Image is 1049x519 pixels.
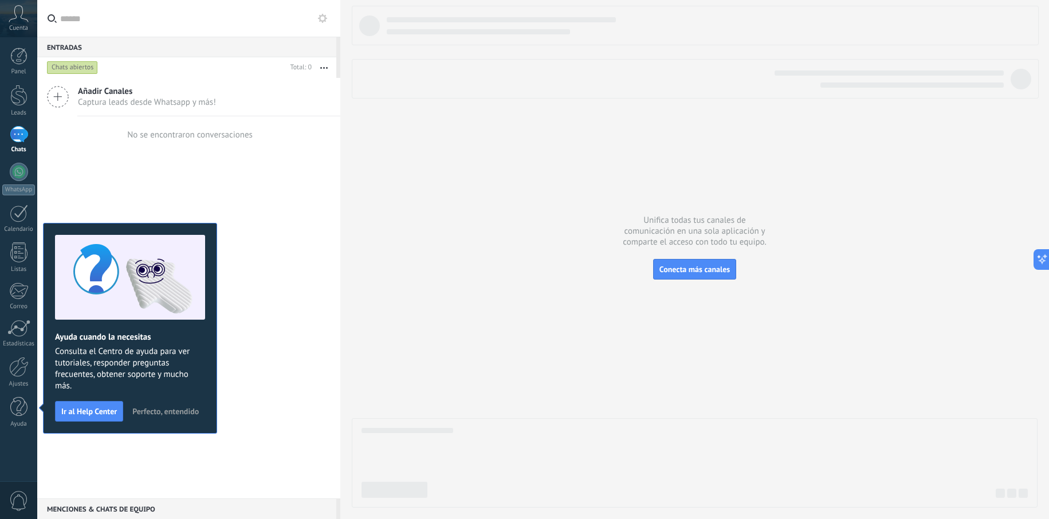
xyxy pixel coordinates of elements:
div: Entradas [37,37,336,57]
span: Captura leads desde Whatsapp y más! [78,97,216,108]
span: Añadir Canales [78,86,216,97]
button: Perfecto, entendido [127,403,204,420]
div: Listas [2,266,36,273]
div: Leads [2,109,36,117]
div: Ayuda [2,420,36,428]
div: Ajustes [2,380,36,388]
span: Ir al Help Center [61,407,117,415]
span: Consulta el Centro de ayuda para ver tutoriales, responder preguntas frecuentes, obtener soporte ... [55,346,205,392]
div: Chats [2,146,36,154]
button: Conecta más canales [653,259,736,280]
div: Total: 0 [286,62,312,73]
button: Ir al Help Center [55,401,123,422]
div: Estadísticas [2,340,36,348]
span: Cuenta [9,25,28,32]
div: Panel [2,68,36,76]
div: Calendario [2,226,36,233]
div: Correo [2,303,36,310]
div: Menciones & Chats de equipo [37,498,336,519]
div: Chats abiertos [47,61,98,74]
span: Conecta más canales [659,264,730,274]
div: No se encontraron conversaciones [127,129,253,140]
span: Perfecto, entendido [132,407,199,415]
div: WhatsApp [2,184,35,195]
h2: Ayuda cuando la necesitas [55,332,205,343]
